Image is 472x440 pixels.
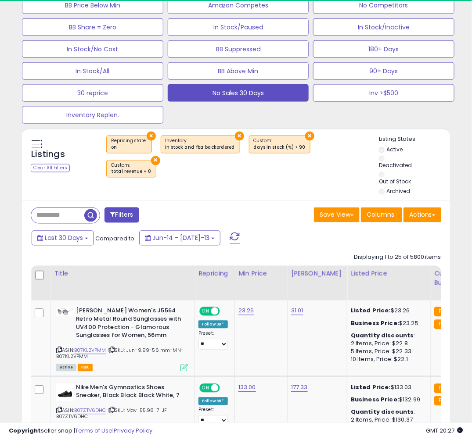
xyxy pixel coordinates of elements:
[351,383,391,392] b: Listed Price:
[351,356,424,364] div: 10 Items, Price: $22.1
[313,84,454,102] button: Inv >$500
[111,162,151,175] span: Custom:
[235,132,244,141] button: ×
[313,40,454,58] button: 180+ Days
[168,18,309,36] button: In Stock/Paused
[198,407,228,427] div: Preset:
[313,18,454,36] button: In Stock/Inactive
[219,308,233,315] span: OFF
[426,427,463,435] span: 2025-08-13 20:27 GMT
[56,384,74,401] img: 31FTIh2npkL._SL40_.jpg
[404,207,441,222] button: Actions
[166,138,235,151] span: Inventory :
[74,407,106,415] a: B07ZTV6DHC
[200,308,211,315] span: ON
[139,231,220,246] button: Jun-14 - [DATE]-13
[9,427,152,436] div: seller snap | |
[56,407,170,420] span: | SKU: May-55.98-7-JF-B07ZTV6DHC
[386,188,410,195] label: Archived
[351,319,399,328] b: Business Price:
[434,384,450,393] small: FBA
[198,321,228,329] div: Follow BB *
[305,132,314,141] button: ×
[291,383,308,392] a: 177.33
[379,136,450,144] p: Listing States:
[56,384,188,431] div: ASIN:
[111,145,147,151] div: on
[351,408,414,416] b: Quantity discounts
[351,332,414,340] b: Quantity discounts
[31,164,70,172] div: Clear All Filters
[31,149,65,161] h5: Listings
[168,40,309,58] button: BB Suppressed
[9,427,41,435] strong: Copyright
[291,307,303,315] a: 31.01
[367,211,394,219] span: Columns
[111,169,151,175] div: total revenue = 0
[314,207,360,222] button: Save View
[76,307,183,342] b: [PERSON_NAME] Women's J5564 Retro Metal Round Sunglasses with UV400 Protection - Glamorous Sungla...
[54,269,191,279] div: Title
[379,178,411,186] label: Out of Stock
[74,347,106,354] a: B07KL2VPMM
[351,384,424,392] div: $133.03
[351,269,427,279] div: Listed Price
[152,234,209,243] span: Jun-14 - [DATE]-13
[238,307,254,315] a: 23.26
[379,162,412,169] label: Deactivated
[351,396,424,404] div: $132.99
[75,427,112,435] a: Terms of Use
[219,384,233,392] span: OFF
[114,427,152,435] a: Privacy Policy
[351,320,424,328] div: $23.25
[238,269,284,279] div: Min Price
[95,235,136,243] span: Compared to:
[78,364,93,372] span: FBA
[45,234,83,243] span: Last 30 Days
[291,269,343,279] div: [PERSON_NAME]
[434,396,450,406] small: FBA
[254,138,306,151] span: Custom:
[351,307,391,315] b: Listed Price:
[434,307,450,317] small: FBA
[198,397,228,405] div: Follow BB *
[166,145,235,151] div: in stock and fba backordered
[351,340,424,348] div: 2 Items, Price: $22.8
[351,332,424,340] div: :
[168,84,309,102] button: No Sales 30 Days
[104,207,139,223] button: Filters
[22,62,163,80] button: In Stock/All
[56,307,188,370] div: ASIN:
[198,331,228,351] div: Preset:
[351,408,424,416] div: :
[22,18,163,36] button: BB Share = Zero
[351,348,424,356] div: 5 Items, Price: $22.33
[386,146,403,154] label: Active
[56,364,76,372] span: All listings currently available for purchase on Amazon
[200,384,211,392] span: ON
[351,396,399,404] b: Business Price:
[313,62,454,80] button: 90+ Days
[198,269,231,279] div: Repricing
[434,320,450,329] small: FBA
[351,307,424,315] div: $23.26
[22,106,163,124] button: Inventory Replen.
[354,254,441,262] div: Displaying 1 to 25 of 5800 items
[56,307,74,317] img: 215CSGf8NIS._SL40_.jpg
[147,132,156,141] button: ×
[151,156,160,165] button: ×
[168,62,309,80] button: BB Above Min
[22,40,163,58] button: In Stock/No Cost
[254,145,306,151] div: days in stock (%) > 90
[361,207,402,222] button: Columns
[22,84,163,102] button: 30 reprice
[111,138,147,151] span: Repricing state :
[56,347,184,360] span: | SKU: Jun-9.99-56 mm-MN-B07KL2VPMM
[32,231,94,246] button: Last 30 Days
[76,384,183,402] b: Nike Men's Gymnastics Shoes Sneaker, Black Black Black White, 7
[238,383,256,392] a: 133.00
